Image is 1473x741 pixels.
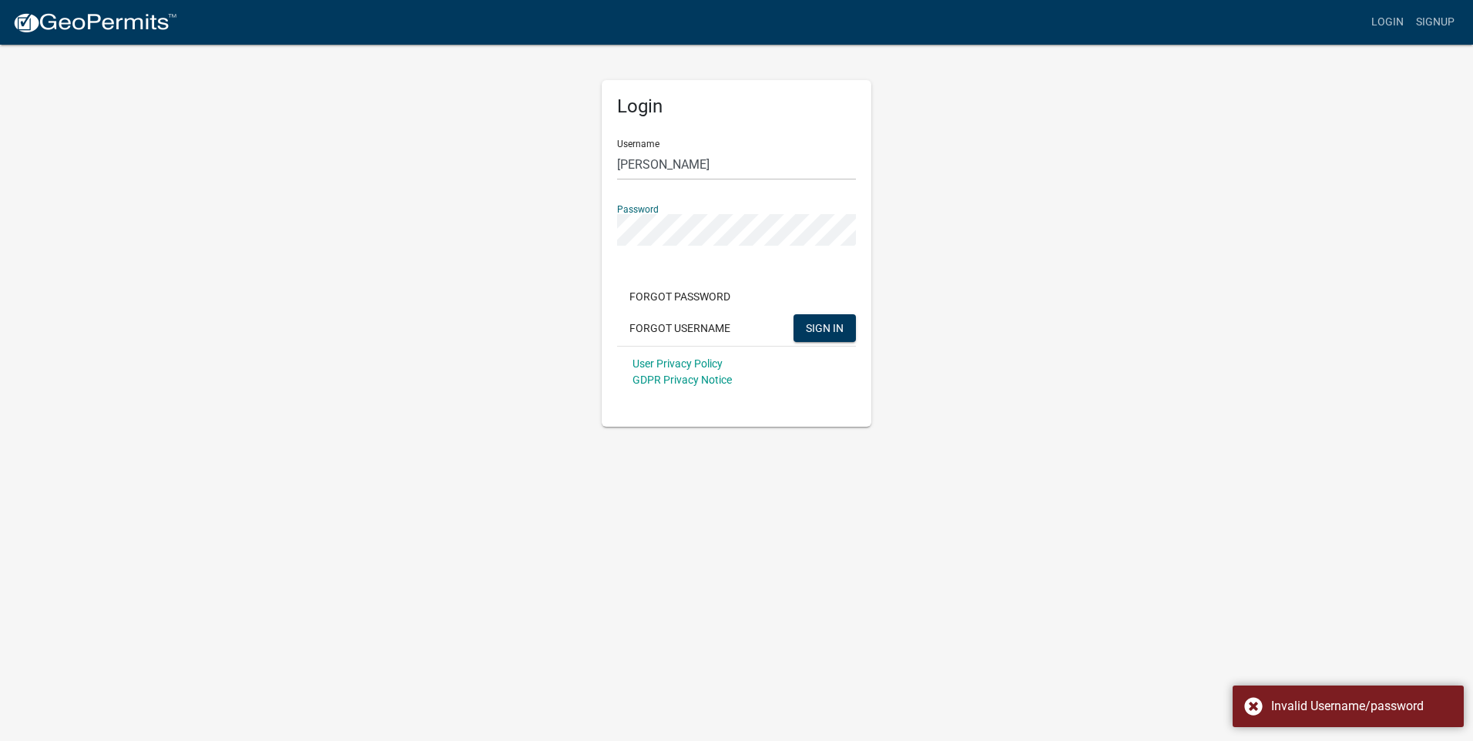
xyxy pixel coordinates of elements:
[617,96,856,118] h5: Login
[617,314,743,342] button: Forgot Username
[794,314,856,342] button: SIGN IN
[806,321,844,334] span: SIGN IN
[1271,697,1452,716] div: Invalid Username/password
[632,357,723,370] a: User Privacy Policy
[617,283,743,310] button: Forgot Password
[632,374,732,386] a: GDPR Privacy Notice
[1410,8,1461,37] a: Signup
[1365,8,1410,37] a: Login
